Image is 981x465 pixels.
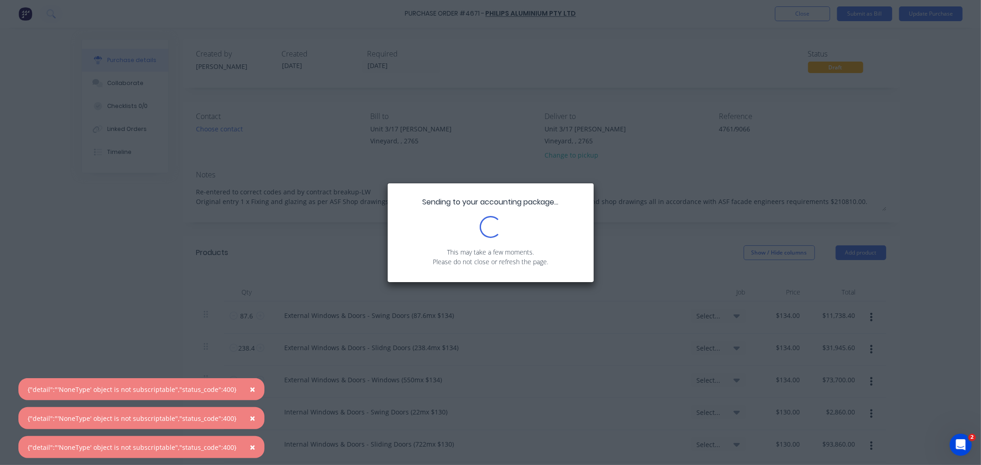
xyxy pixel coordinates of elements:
button: Close [241,436,264,458]
button: Close [241,407,264,429]
span: × [250,412,255,425]
span: Sending to your accounting package... [423,197,559,207]
span: × [250,383,255,396]
div: {"detail":"'NoneType' object is not subscriptable","status_code":400} [28,414,236,423]
button: Close [241,378,264,400]
span: × [250,441,255,454]
p: Please do not close or refresh the page. [402,257,580,267]
div: {"detail":"'NoneType' object is not subscriptable","status_code":400} [28,442,236,452]
span: 2 [969,434,976,441]
p: This may take a few moments. [402,247,580,257]
div: {"detail":"'NoneType' object is not subscriptable","status_code":400} [28,385,236,394]
iframe: Intercom live chat [950,434,972,456]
